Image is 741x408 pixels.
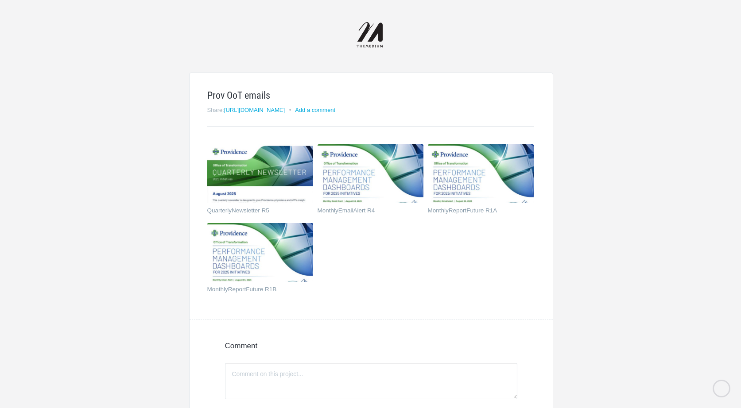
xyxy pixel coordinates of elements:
a: MonthlyReportFuture R1B [207,286,303,295]
h1: Prov OoT emails [207,91,534,100]
a: QuarterlyNewsletter R5 [207,208,303,216]
img: themediumnet-logo_20140702131735.png [357,22,384,49]
a: [URL][DOMAIN_NAME] [224,107,285,113]
h2: Share: [207,107,534,113]
img: themediumnet_ry1b9d_thumb.jpg [318,144,423,204]
img: themediumnet_oo84e4_thumb.jpg [207,144,313,204]
a: MonthlyReportFuture R1A [428,208,523,216]
small: • [289,107,291,113]
img: themediumnet_c80ic4_thumb.jpg [207,223,313,282]
a: MonthlyEmailAlert R4 [318,208,413,216]
a: Add a comment [295,107,335,113]
img: themediumnet_io34bd_thumb.jpg [428,144,534,204]
h4: Comment [225,342,517,350]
